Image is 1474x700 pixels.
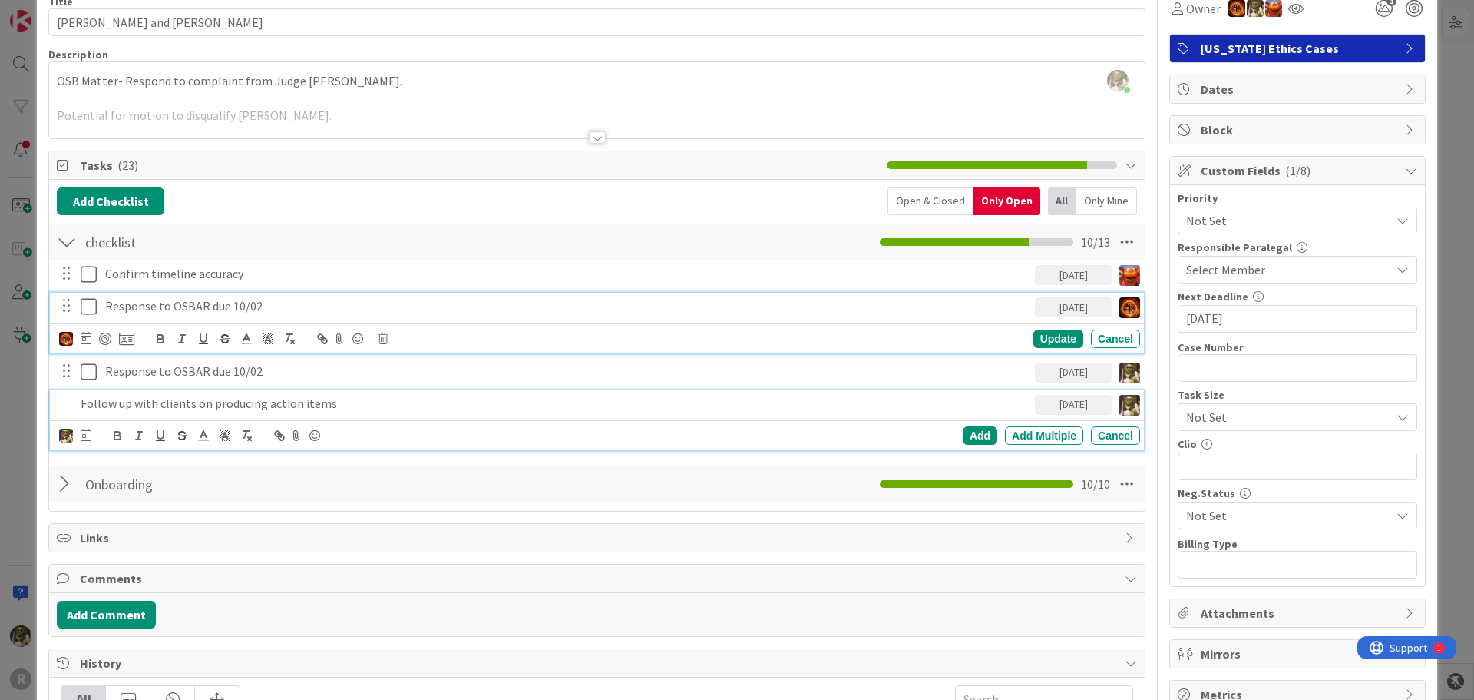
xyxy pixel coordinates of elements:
label: Case Number [1178,340,1244,354]
span: Select Member [1186,260,1265,279]
span: ( 1/8 ) [1285,163,1310,178]
div: Next Deadline [1178,291,1417,302]
span: Support [32,2,70,21]
div: 1 [80,6,84,18]
img: DG [1119,395,1140,416]
input: MM/DD/YYYY [1186,306,1409,332]
div: [DATE] [1035,363,1112,383]
div: Cancel [1091,426,1140,445]
div: Priority [1178,193,1417,204]
span: Description [48,48,108,61]
span: [US_STATE] Ethics Cases [1201,39,1397,58]
button: Add Checklist [57,187,164,215]
span: Attachments [1201,604,1397,622]
img: TR [59,332,73,346]
input: Add Checklist... [80,228,425,256]
img: TR [1119,297,1140,318]
div: [DATE] [1035,265,1112,285]
img: KA [1119,265,1140,286]
img: yW9LRPfq2I1p6cQkqhMnMPjKb8hcA9gF.jpg [1107,70,1129,91]
div: [DATE] [1035,395,1112,415]
div: Only Open [973,187,1040,215]
span: Tasks [80,156,879,174]
p: Response to OSBAR due 10/02 [105,363,1029,380]
div: Add Multiple [1005,426,1083,445]
p: Confirm timeline accuracy [105,265,1029,283]
div: Add [963,426,997,445]
p: Response to OSBAR due 10/02 [105,297,1029,315]
span: Dates [1201,80,1397,98]
span: Mirrors [1201,645,1397,663]
input: type card name here... [48,8,1145,36]
div: Responsible Paralegal [1178,242,1417,253]
span: 10 / 10 [1081,475,1110,493]
p: Follow up with clients on producing action items [81,395,1029,413]
div: Open & Closed [887,187,973,215]
span: Not Set [1186,505,1383,526]
label: Billing Type [1178,537,1238,551]
span: Comments [80,569,1117,588]
span: Not Set [1186,406,1383,428]
div: Only Mine [1076,187,1137,215]
span: History [80,654,1117,672]
button: Add Comment [57,601,156,629]
input: Add Checklist... [80,470,425,498]
img: DG [1119,363,1140,383]
span: Block [1201,121,1397,139]
p: OSB Matter- Respond to complaint from Judge [PERSON_NAME]. [57,72,1137,90]
span: Links [80,529,1117,547]
img: DG [59,429,73,443]
div: Task Size [1178,390,1417,400]
span: ( 23 ) [117,158,138,173]
span: Custom Fields [1201,161,1397,180]
div: Update [1033,330,1083,348]
span: Not Set [1186,210,1383,231]
div: [DATE] [1035,297,1112,317]
span: 10 / 13 [1081,233,1110,251]
div: Clio [1178,439,1417,450]
div: Neg.Status [1178,488,1417,499]
div: All [1048,187,1076,215]
div: Cancel [1091,330,1140,348]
